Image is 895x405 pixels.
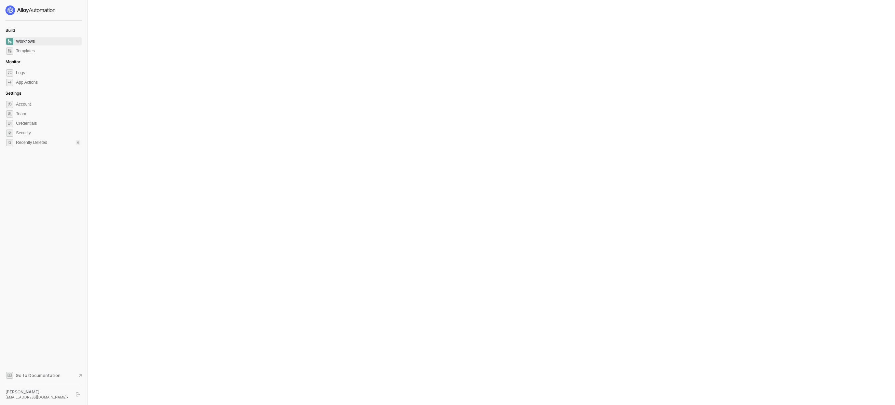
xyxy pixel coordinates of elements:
[76,140,80,145] div: 0
[6,110,13,118] span: team
[16,119,80,127] span: Credentials
[6,69,13,77] span: icon-logs
[16,100,80,108] span: Account
[77,372,84,379] span: document-arrow
[6,38,13,45] span: dashboard
[16,80,38,85] div: App Actions
[16,110,80,118] span: Team
[5,389,70,395] div: [PERSON_NAME]
[16,129,80,137] span: Security
[6,120,13,127] span: credentials
[16,69,80,77] span: Logs
[5,5,56,15] img: logo
[5,5,82,15] a: logo
[16,140,47,146] span: Recently Deleted
[6,372,13,379] span: documentation
[6,48,13,55] span: marketplace
[5,395,70,400] div: [EMAIL_ADDRESS][DOMAIN_NAME] •
[5,371,82,379] a: Knowledge Base
[6,130,13,137] span: security
[16,37,80,45] span: Workflows
[6,139,13,146] span: settings
[5,91,21,96] span: Settings
[5,28,15,33] span: Build
[76,392,80,396] span: logout
[6,79,13,86] span: icon-app-actions
[5,59,20,64] span: Monitor
[6,101,13,108] span: settings
[16,373,60,378] span: Go to Documentation
[16,47,80,55] span: Templates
